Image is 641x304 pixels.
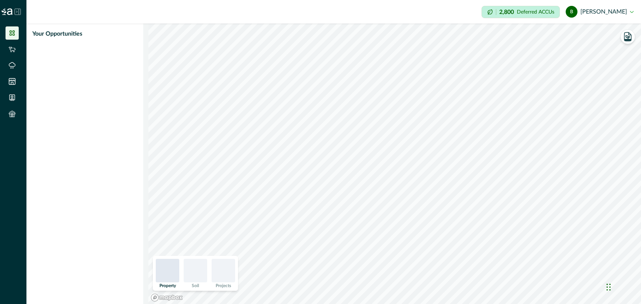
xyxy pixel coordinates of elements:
a: Mapbox logo [151,293,183,302]
p: 2,800 [499,9,514,15]
button: bob marcus [PERSON_NAME] [566,3,634,21]
iframe: Chat Widget [604,269,641,304]
p: Your Opportunities [32,29,82,38]
p: Deferred ACCUs [517,9,554,15]
div: Drag [606,276,611,298]
p: Soil [192,283,199,288]
p: Property [159,283,176,288]
p: Projects [216,283,231,288]
img: Logo [1,8,12,15]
